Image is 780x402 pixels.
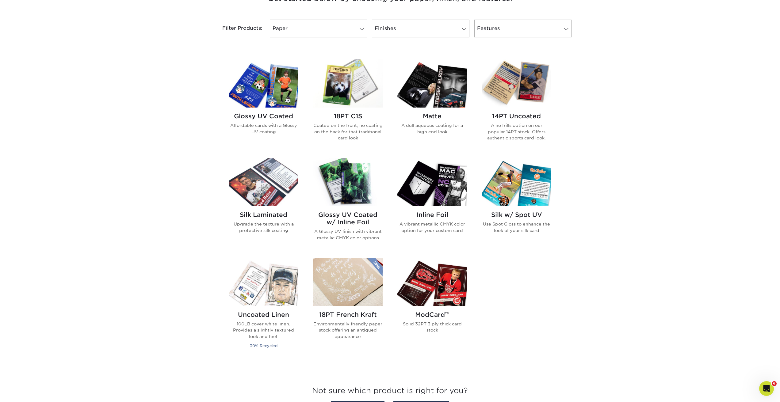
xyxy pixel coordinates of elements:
small: 30% Recycled [250,343,277,348]
p: Solid 32PT 3 ply thick card stock [397,321,467,333]
a: Inline Foil Trading Cards Inline Foil A vibrant metallic CMYK color option for your custom card [397,158,467,251]
p: A dull aqueous coating for a high end look [397,122,467,135]
img: 18PT C1S Trading Cards [313,59,383,108]
span: 6 [772,381,777,386]
img: 14PT Uncoated Trading Cards [482,59,551,108]
h2: Matte [397,112,467,120]
img: Glossy UV Coated Trading Cards [229,59,298,108]
p: 100LB cover white linen. Provides a slightly textured look and feel. [229,321,298,339]
p: Affordable cards with a Glossy UV coating [229,122,298,135]
h2: Uncoated Linen [229,311,298,318]
p: A vibrant metallic CMYK color option for your custom card [397,221,467,233]
h2: Inline Foil [397,211,467,218]
img: Matte Trading Cards [397,59,467,108]
iframe: Intercom live chat [759,381,774,396]
a: Finishes [372,20,469,37]
img: Silk w/ Spot UV Trading Cards [482,158,551,206]
img: ModCard™ Trading Cards [397,258,467,306]
a: Glossy UV Coated Trading Cards Glossy UV Coated Affordable cards with a Glossy UV coating [229,59,298,151]
h2: 18PT French Kraft [313,311,383,318]
a: 18PT French Kraft Trading Cards 18PT French Kraft Environmentally friendly paper stock offering a... [313,258,383,357]
a: Matte Trading Cards Matte A dull aqueous coating for a high end look [397,59,467,151]
a: Glossy UV Coated w/ Inline Foil Trading Cards Glossy UV Coated w/ Inline Foil A Glossy UV finish ... [313,158,383,251]
div: Filter Products: [206,20,267,37]
a: Paper [270,20,367,37]
a: Features [474,20,572,37]
a: Silk w/ Spot UV Trading Cards Silk w/ Spot UV Use Spot Gloss to enhance the look of your silk card [482,158,551,251]
a: Silk Laminated Trading Cards Silk Laminated Upgrade the texture with a protective silk coating [229,158,298,251]
img: New Product [367,258,383,276]
img: Inline Foil Trading Cards [397,158,467,206]
img: Silk Laminated Trading Cards [229,158,298,206]
h2: Silk w/ Spot UV [482,211,551,218]
img: 18PT French Kraft Trading Cards [313,258,383,306]
a: 18PT C1S Trading Cards 18PT C1S Coated on the front, no coating on the back for that traditional ... [313,59,383,151]
h2: ModCard™ [397,311,467,318]
a: Uncoated Linen Trading Cards Uncoated Linen 100LB cover white linen. Provides a slightly textured... [229,258,298,357]
img: Uncoated Linen Trading Cards [229,258,298,306]
img: Glossy UV Coated w/ Inline Foil Trading Cards [313,158,383,206]
p: Use Spot Gloss to enhance the look of your silk card [482,221,551,233]
p: Environmentally friendly paper stock offering an antiqued appearance [313,321,383,339]
p: Coated on the front, no coating on the back for that traditional card look [313,122,383,141]
h2: Glossy UV Coated [229,112,298,120]
p: Upgrade the texture with a protective silk coating [229,221,298,233]
h2: Glossy UV Coated w/ Inline Foil [313,211,383,226]
a: ModCard™ Trading Cards ModCard™ Solid 32PT 3 ply thick card stock [397,258,467,357]
h2: 18PT C1S [313,112,383,120]
a: 14PT Uncoated Trading Cards 14PT Uncoated A no frills option on our popular 14PT stock. Offers au... [482,59,551,151]
p: A Glossy UV finish with vibrant metallic CMYK color options [313,228,383,241]
p: A no frills option on our popular 14PT stock. Offers authentic sports card look. [482,122,551,141]
h2: Silk Laminated [229,211,298,218]
h2: 14PT Uncoated [482,112,551,120]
